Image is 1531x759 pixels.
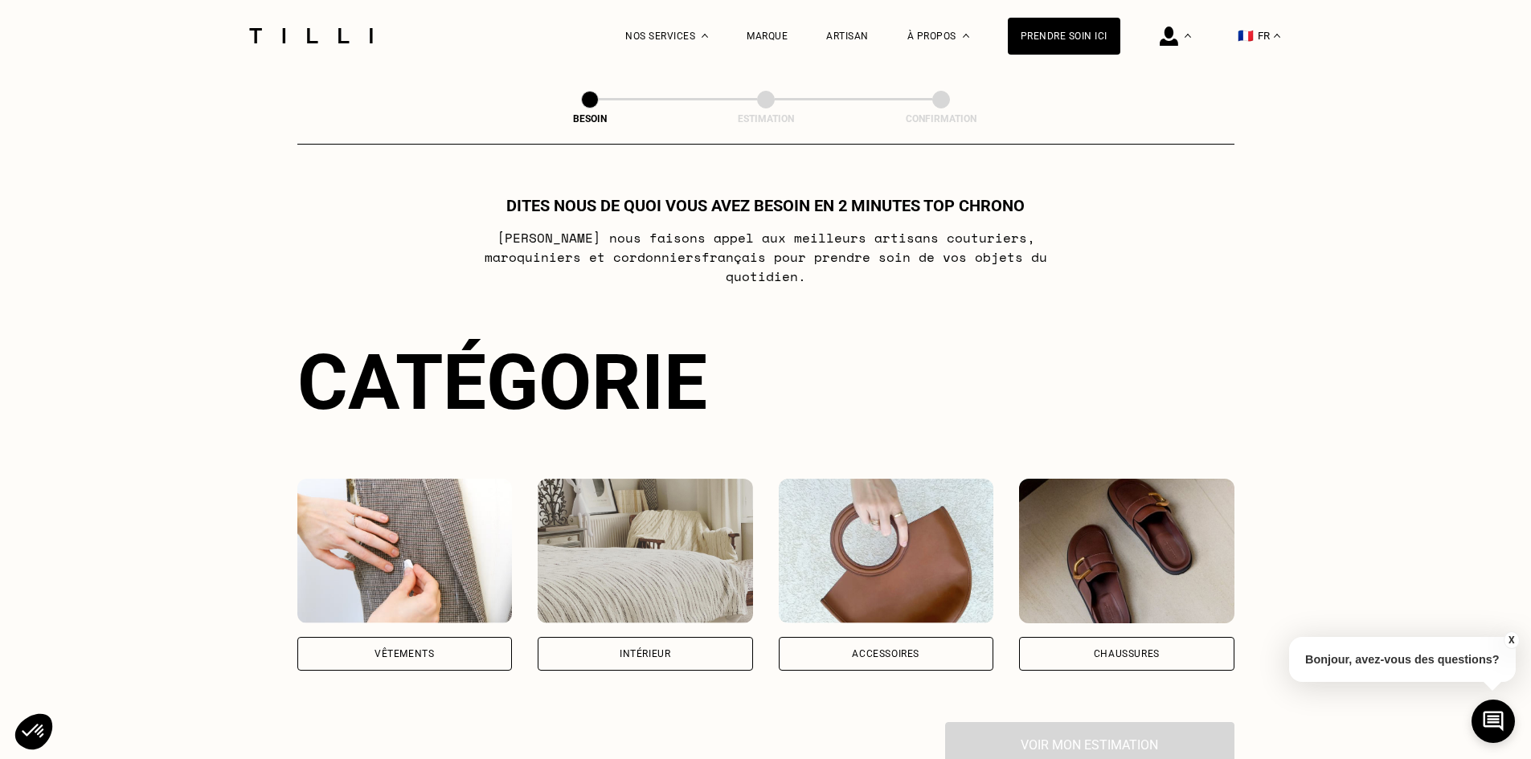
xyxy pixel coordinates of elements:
[620,649,670,659] div: Intérieur
[702,34,708,38] img: Menu déroulant
[826,31,869,42] a: Artisan
[963,34,969,38] img: Menu déroulant à propos
[447,228,1084,286] p: [PERSON_NAME] nous faisons appel aux meilleurs artisans couturiers , maroquiniers et cordonniers ...
[297,479,513,623] img: Vêtements
[747,31,788,42] a: Marque
[1289,637,1516,682] p: Bonjour, avez-vous des questions?
[1019,479,1234,623] img: Chaussures
[1094,649,1160,659] div: Chaussures
[244,28,379,43] img: Logo du service de couturière Tilli
[861,113,1021,124] div: Confirmation
[686,113,846,124] div: Estimation
[1503,631,1519,649] button: X
[1274,34,1280,38] img: menu déroulant
[510,113,670,124] div: Besoin
[852,649,919,659] div: Accessoires
[506,196,1025,215] h1: Dites nous de quoi vous avez besoin en 2 minutes top chrono
[779,479,994,623] img: Accessoires
[297,337,1234,427] div: Catégorie
[1185,34,1191,38] img: Menu déroulant
[538,479,753,623] img: Intérieur
[1160,27,1178,46] img: icône connexion
[1008,18,1120,55] a: Prendre soin ici
[1238,28,1254,43] span: 🇫🇷
[375,649,434,659] div: Vêtements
